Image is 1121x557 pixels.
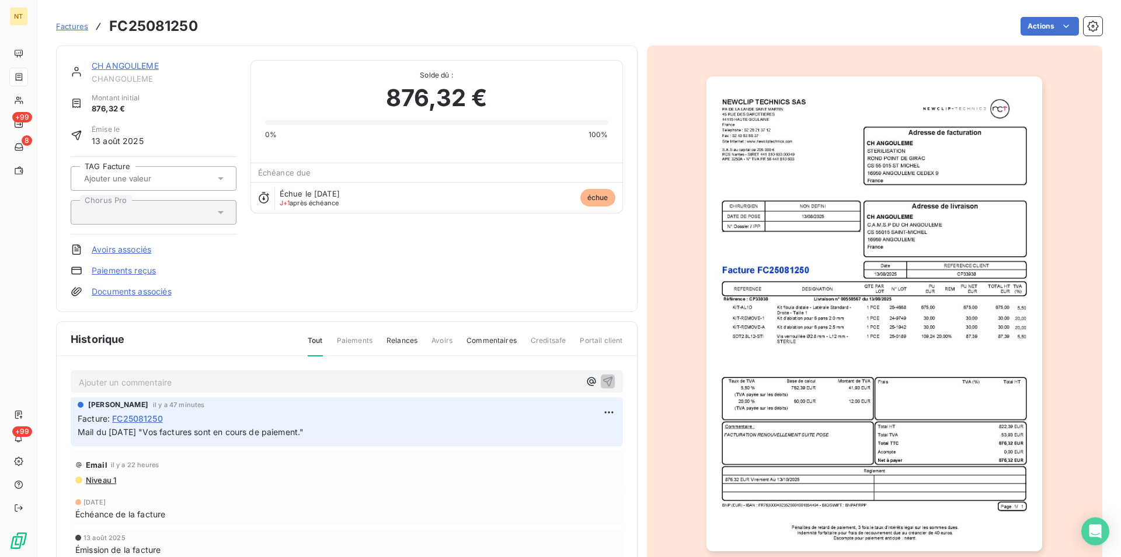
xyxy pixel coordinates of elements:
[280,189,340,198] span: Échue le [DATE]
[22,135,32,146] span: 8
[83,173,200,184] input: Ajouter une valeur
[92,124,144,135] span: Émise le
[265,129,277,140] span: 0%
[92,74,236,83] span: CHANGOULEME
[1081,517,1109,545] div: Open Intercom Messenger
[78,412,110,425] span: Facture :
[56,20,88,32] a: Factures
[12,112,32,122] span: +99
[706,76,1042,551] img: invoice_thumbnail
[466,335,517,355] span: Commentaires
[92,265,156,276] a: Paiements reçus
[431,335,452,355] span: Avoirs
[258,168,311,177] span: Échéance due
[78,427,304,437] span: Mail du [DATE] "Vos factures sont en cours de paiement."
[75,508,165,520] span: Échéance de la facture
[88,400,148,410] span: [PERSON_NAME]
[85,475,116,485] span: Niveau 1
[92,135,144,147] span: 13 août 2025
[280,199,339,206] span: après échéance
[589,129,608,140] span: 100%
[531,335,566,355] span: Creditsafe
[12,426,32,437] span: +99
[75,544,161,556] span: Émission de la facture
[111,461,159,468] span: il y a 22 heures
[337,335,372,355] span: Paiements
[387,335,417,355] span: Relances
[112,412,163,425] span: FC25081250
[92,61,159,71] a: CH ANGOULEME
[9,7,28,26] div: NT
[9,531,28,550] img: Logo LeanPay
[83,499,106,506] span: [DATE]
[92,286,172,297] a: Documents associés
[92,244,151,255] a: Avoirs associés
[86,460,107,470] span: Email
[580,189,615,206] span: échue
[153,401,205,408] span: il y a 47 minutes
[56,22,88,31] span: Factures
[580,335,622,355] span: Portail client
[265,70,608,80] span: Solde dû :
[71,331,125,347] span: Historique
[308,335,323,356] span: Tout
[92,93,140,103] span: Montant initial
[109,16,198,37] h3: FC25081250
[1021,17,1079,36] button: Actions
[92,103,140,115] span: 876,32 €
[280,199,290,207] span: J+1
[83,534,126,541] span: 13 août 2025
[386,80,487,115] span: 876,32 €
